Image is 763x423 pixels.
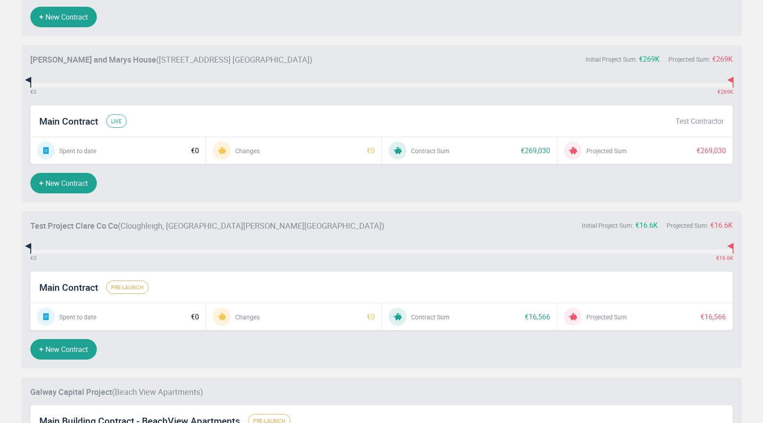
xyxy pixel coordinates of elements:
[635,220,658,230] div: €16.6K
[30,386,112,397] strong: Galway Capital Project
[30,54,156,65] strong: [PERSON_NAME] and Marys House
[697,145,726,156] div: €269,030
[716,254,734,262] div: €16.6K
[30,173,97,193] button: New Contract
[30,339,97,360] button: New Contract
[411,312,449,322] div: Contract Sum
[586,312,626,322] div: Projected Sum
[30,244,31,254] div: Certified to date: €0
[667,221,708,230] div: Projected Sum:
[710,220,733,230] div: €16.6K
[30,52,328,66] div: ( [STREET_ADDRESS] [GEOGRAPHIC_DATA] )
[367,311,375,322] div: €0
[31,83,32,88] div: Approved and uncertified changes to date: €0
[585,54,637,64] div: Initial Project Sum:
[367,145,375,156] div: €0
[30,88,37,96] div: € 0
[30,254,37,262] div: € 0
[39,115,98,127] span: Main Contract
[521,145,550,156] div: €269,030
[717,88,734,96] div: €269K
[411,146,449,155] div: Contract Sum
[676,116,724,126] div: Test Contractor
[59,146,96,155] div: Spent to date
[30,272,733,330] a: Main Contractpre-launchSpent to date€0Changes€0Contract Sum€16,566Projected Sum€16,566
[733,78,734,88] div: Projected Sum: €269K
[30,7,97,27] button: New Contract
[30,218,400,232] div: ( Cloughleigh, [GEOGRAPHIC_DATA][PERSON_NAME][GEOGRAPHIC_DATA] )
[582,221,633,230] div: Initial Project Sum:
[191,145,199,156] div: €0
[30,384,219,398] div: ( Beach View Apartments )
[30,220,118,231] strong: Test Project Clare Co Co
[586,146,626,155] div: Projected Sum
[733,244,734,254] div: Projected Sum: €16.6K
[30,105,733,164] a: Main ContractliveTest ContractorSpent to date€0Changes€0Contract Sum€269,030Projected Sum€269,030
[235,146,260,155] div: Changes
[31,249,32,254] div: Approved and uncertified changes to date: €0
[30,78,31,88] div: Certified to date: €0
[106,114,127,128] span: live
[235,312,260,322] div: Changes
[712,54,733,64] div: €269K
[191,311,199,322] div: €0
[59,312,96,322] div: Spent to date
[525,311,550,322] div: €16,566
[106,281,149,294] span: pre-launch
[39,281,98,293] span: Main Contract
[668,54,710,64] div: Projected Sum:
[639,54,659,64] div: €269K
[701,311,726,322] div: €16,566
